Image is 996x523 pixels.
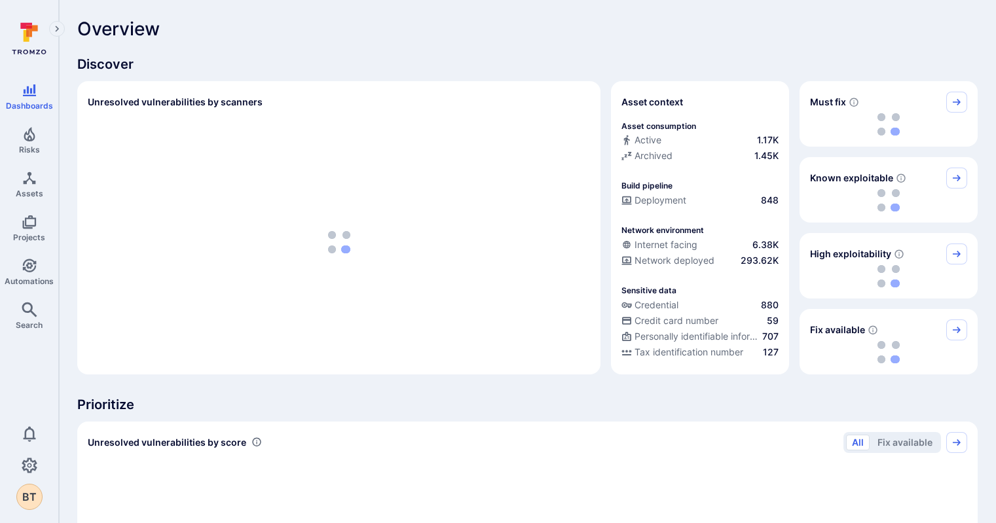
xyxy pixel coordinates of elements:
div: Evidence indicative of processing personally identifiable information [621,330,779,346]
div: loading spinner [810,264,967,288]
img: Loading... [877,265,900,287]
span: 293.62K [741,254,779,267]
div: Evidence indicative of handling user or service credentials [621,298,779,314]
div: loading spinner [88,120,590,364]
div: Evidence indicative of processing credit card numbers [621,314,779,330]
a: Credential880 [621,298,779,312]
div: Configured deployment pipeline [621,194,779,209]
span: Credit card number [635,314,718,327]
a: Personally identifiable information (PII)707 [621,330,779,343]
span: Archived [635,149,673,162]
span: Deployment [635,194,686,207]
div: Known exploitable [800,157,978,223]
span: Credential [635,298,678,312]
div: Code repository is archived [621,149,779,165]
span: Discover [77,55,978,73]
svg: Vulnerabilities with fix available [868,325,878,335]
a: Deployment848 [621,194,779,207]
a: Tax identification number127 [621,346,779,359]
a: Credit card number59 [621,314,779,327]
div: Commits seen in the last 180 days [621,134,779,149]
div: Fix available [800,309,978,374]
span: Tax identification number [635,346,743,359]
div: Evidence that the asset is packaged and deployed somewhere [621,254,779,270]
span: Risks [19,145,40,154]
p: Network environment [621,225,704,235]
span: Known exploitable [810,171,893,185]
span: 1.45K [754,149,779,162]
div: Evidence that an asset is internet facing [621,238,779,254]
div: High exploitability [800,233,978,298]
a: Archived1.45K [621,149,779,162]
a: Active1.17K [621,134,779,147]
span: 6.38K [752,238,779,251]
div: Billy Tinnes [16,484,43,510]
div: loading spinner [810,189,967,212]
span: 880 [761,298,779,312]
span: Projects [13,232,45,242]
div: Credit card number [621,314,718,327]
span: Overview [77,18,160,39]
svg: EPSS score ≥ 0.7 [894,249,904,259]
span: Search [16,320,43,330]
svg: Risk score >=40 , missed SLA [849,97,859,107]
button: BT [16,484,43,510]
span: 707 [762,330,779,343]
div: Tax identification number [621,346,743,359]
a: Internet facing6.38K [621,238,779,251]
button: Expand navigation menu [49,21,65,37]
span: Unresolved vulnerabilities by score [88,436,246,449]
button: Fix available [872,435,938,450]
span: Fix available [810,323,865,336]
img: Loading... [877,113,900,135]
span: Internet facing [635,238,697,251]
div: Archived [621,149,673,162]
span: Dashboards [6,101,53,111]
span: Prioritize [77,395,978,414]
span: 848 [761,194,779,207]
span: Personally identifiable information (PII) [635,330,760,343]
button: All [846,435,870,450]
span: Automations [5,276,54,286]
svg: Confirmed exploitable by KEV [896,173,906,183]
p: Sensitive data [621,285,676,295]
div: Number of vulnerabilities in status 'Open' 'Triaged' and 'In process' grouped by score [251,435,262,449]
span: 59 [767,314,779,327]
div: Active [621,134,661,147]
span: 1.17K [757,134,779,147]
div: Evidence indicative of processing tax identification numbers [621,346,779,361]
div: Network deployed [621,254,714,267]
div: Internet facing [621,238,697,251]
div: loading spinner [810,340,967,364]
span: 127 [763,346,779,359]
span: Must fix [810,96,846,109]
span: Active [635,134,661,147]
p: Build pipeline [621,181,673,190]
div: Must fix [800,81,978,147]
p: Asset consumption [621,121,696,131]
span: Asset context [621,96,683,109]
img: Loading... [328,231,350,253]
span: High exploitability [810,247,891,261]
div: loading spinner [810,113,967,136]
i: Expand navigation menu [52,24,62,35]
span: Assets [16,189,43,198]
span: Network deployed [635,254,714,267]
div: Personally identifiable information (PII) [621,330,760,343]
img: Loading... [877,189,900,211]
div: Credential [621,298,678,312]
h2: Unresolved vulnerabilities by scanners [88,96,263,109]
div: Deployment [621,194,686,207]
img: Loading... [877,341,900,363]
a: Network deployed293.62K [621,254,779,267]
